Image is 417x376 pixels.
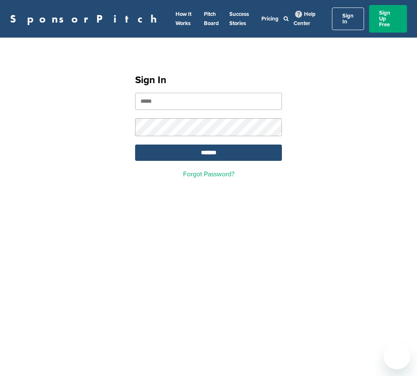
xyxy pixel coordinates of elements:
a: Sign In [332,8,364,30]
a: SponsorPitch [10,13,162,24]
a: How It Works [176,11,191,27]
h1: Sign In [135,73,282,88]
a: Forgot Password? [183,170,234,178]
a: Sign Up Free [369,5,407,33]
a: Success Stories [229,11,249,27]
a: Pitch Board [204,11,219,27]
iframe: Button to launch messaging window [384,343,410,369]
a: Help Center [294,9,316,28]
a: Pricing [261,15,279,22]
